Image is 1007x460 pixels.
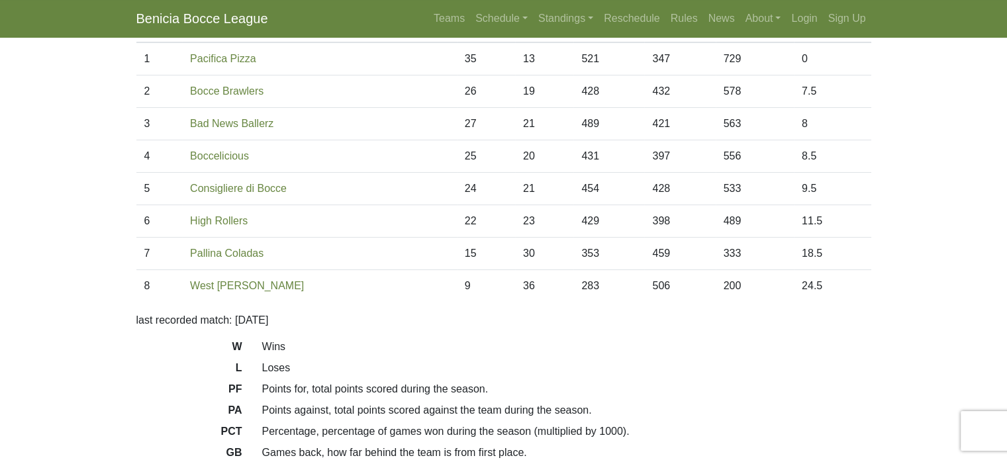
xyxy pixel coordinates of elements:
a: About [740,5,787,32]
td: 459 [644,238,715,270]
td: 428 [644,173,715,205]
td: 0 [794,42,871,75]
td: 506 [644,270,715,302]
td: 397 [644,140,715,173]
td: 521 [573,42,644,75]
td: 24 [457,173,515,205]
td: 347 [644,42,715,75]
td: 6 [136,205,183,238]
td: 27 [457,108,515,140]
td: 4 [136,140,183,173]
dt: PA [126,402,252,424]
a: Bad News Ballerz [190,118,273,129]
td: 30 [515,238,573,270]
a: Boccelicious [190,150,249,161]
td: 18.5 [794,238,871,270]
dt: W [126,339,252,360]
td: 556 [716,140,794,173]
dt: PCT [126,424,252,445]
td: 5 [136,173,183,205]
td: 11.5 [794,205,871,238]
td: 428 [573,75,644,108]
a: Standings [533,5,599,32]
td: 432 [644,75,715,108]
td: 283 [573,270,644,302]
dt: L [126,360,252,381]
td: 22 [457,205,515,238]
td: 398 [644,205,715,238]
td: 563 [716,108,794,140]
td: 3 [136,108,183,140]
dd: Wins [252,339,881,355]
td: 729 [716,42,794,75]
td: 24.5 [794,270,871,302]
a: Pacifica Pizza [190,53,256,64]
dd: Points against, total points scored against the team during the season. [252,402,881,418]
td: 8 [794,108,871,140]
td: 7.5 [794,75,871,108]
dd: Loses [252,360,881,376]
td: 15 [457,238,515,270]
a: Rules [665,5,703,32]
p: last recorded match: [DATE] [136,312,871,328]
td: 429 [573,205,644,238]
a: Bocce Brawlers [190,85,264,97]
td: 35 [457,42,515,75]
td: 8 [136,270,183,302]
a: Pallina Coladas [190,248,264,259]
a: Schedule [470,5,533,32]
td: 533 [716,173,794,205]
td: 9.5 [794,173,871,205]
td: 431 [573,140,644,173]
a: West [PERSON_NAME] [190,280,304,291]
td: 36 [515,270,573,302]
td: 9 [457,270,515,302]
td: 200 [716,270,794,302]
td: 26 [457,75,515,108]
td: 20 [515,140,573,173]
dt: PF [126,381,252,402]
td: 25 [457,140,515,173]
td: 7 [136,238,183,270]
td: 21 [515,173,573,205]
td: 2 [136,75,183,108]
td: 489 [573,108,644,140]
td: 19 [515,75,573,108]
td: 21 [515,108,573,140]
td: 23 [515,205,573,238]
dd: Points for, total points scored during the season. [252,381,881,397]
a: Consigliere di Bocce [190,183,287,194]
td: 578 [716,75,794,108]
a: News [703,5,740,32]
a: Benicia Bocce League [136,5,268,32]
td: 13 [515,42,573,75]
a: Sign Up [823,5,871,32]
a: Reschedule [599,5,665,32]
td: 421 [644,108,715,140]
td: 333 [716,238,794,270]
td: 1 [136,42,183,75]
td: 454 [573,173,644,205]
td: 353 [573,238,644,270]
a: High Rollers [190,215,248,226]
a: Login [786,5,822,32]
td: 489 [716,205,794,238]
td: 8.5 [794,140,871,173]
dd: Percentage, percentage of games won during the season (multiplied by 1000). [252,424,881,439]
a: Teams [428,5,470,32]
